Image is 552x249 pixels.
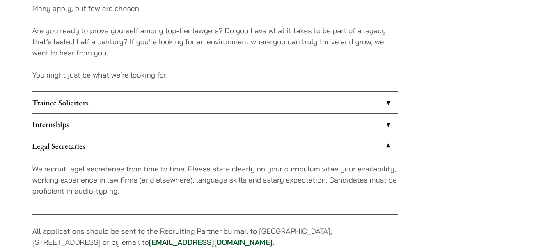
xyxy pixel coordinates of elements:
p: All applications should be sent to the Recruiting Partner by mail to [GEOGRAPHIC_DATA], [STREET_A... [32,226,398,248]
p: We recruit legal secretaries from time to time. Please state clearly on your curriculum vitae you... [32,163,398,196]
a: [EMAIL_ADDRESS][DOMAIN_NAME] [149,238,273,247]
p: You might just be what we’re looking for. [32,69,398,80]
div: Legal Secretaries [32,157,398,214]
a: Legal Secretaries [32,135,398,157]
a: Internships [32,114,398,135]
p: Many apply, but few are chosen. [32,3,398,14]
p: Are you ready to prove yourself among top-tier lawyers? Do you have what it takes to be part of a... [32,25,398,58]
a: Trainee Solicitors [32,92,398,113]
